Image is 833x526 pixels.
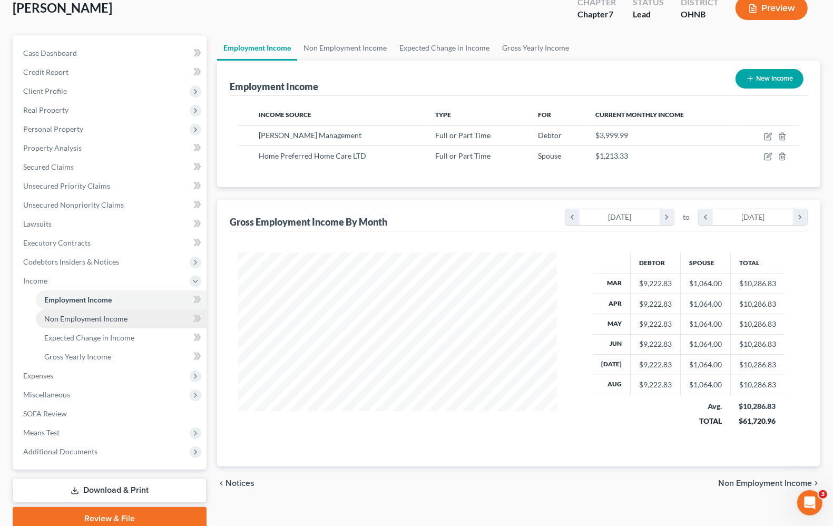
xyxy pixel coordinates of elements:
[593,375,631,395] th: Aug
[259,151,366,160] span: Home Preferred Home Care LTD
[15,44,207,63] a: Case Dashboard
[819,490,827,499] span: 3
[23,276,47,285] span: Income
[435,151,491,160] span: Full or Part Time
[23,371,53,380] span: Expenses
[15,139,207,158] a: Property Analysis
[730,355,785,375] td: $10,286.83
[793,209,807,225] i: chevron_right
[435,131,491,140] span: Full or Part Time
[739,416,776,426] div: $61,720.96
[718,479,820,488] button: Non Employment Income chevron_right
[639,359,672,370] div: $9,222.83
[730,294,785,314] td: $10,286.83
[596,151,629,160] span: $1,213.33
[639,339,672,349] div: $9,222.83
[689,359,722,370] div: $1,064.00
[538,131,562,140] span: Debtor
[435,111,451,119] span: Type
[23,238,91,247] span: Executory Contracts
[15,63,207,82] a: Credit Report
[596,131,629,140] span: $3,999.99
[23,219,52,228] span: Lawsuits
[577,8,616,21] div: Chapter
[730,375,785,395] td: $10,286.83
[639,319,672,329] div: $9,222.83
[609,9,613,19] span: 7
[15,404,207,423] a: SOFA Review
[23,181,110,190] span: Unsecured Priority Claims
[593,314,631,334] th: May
[44,333,134,342] span: Expected Change in Income
[259,131,361,140] span: [PERSON_NAME] Management
[593,334,631,354] th: Jun
[226,479,254,488] span: Notices
[538,111,551,119] span: For
[15,158,207,177] a: Secured Claims
[23,143,82,152] span: Property Analysis
[23,105,68,114] span: Real Property
[633,8,664,21] div: Lead
[812,479,820,488] i: chevron_right
[739,401,776,412] div: $10,286.83
[44,352,111,361] span: Gross Yearly Income
[259,111,311,119] span: Income Source
[565,209,580,225] i: chevron_left
[689,299,722,309] div: $1,064.00
[23,428,60,437] span: Means Test
[15,196,207,215] a: Unsecured Nonpriority Claims
[36,328,207,347] a: Expected Change in Income
[23,67,68,76] span: Credit Report
[496,35,575,61] a: Gross Yearly Income
[217,479,226,488] i: chevron_left
[689,379,722,390] div: $1,064.00
[15,233,207,252] a: Executory Contracts
[23,409,67,418] span: SOFA Review
[689,416,722,426] div: TOTAL
[230,216,387,228] div: Gross Employment Income By Month
[797,490,822,515] iframe: Intercom live chat
[23,447,97,456] span: Additional Documents
[596,111,684,119] span: Current Monthly Income
[23,86,67,95] span: Client Profile
[580,209,660,225] div: [DATE]
[230,80,318,93] div: Employment Income
[593,274,631,294] th: Mar
[730,274,785,294] td: $10,286.83
[593,294,631,314] th: Apr
[23,390,70,399] span: Miscellaneous
[680,252,730,274] th: Spouse
[660,209,674,225] i: chevron_right
[23,200,124,209] span: Unsecured Nonpriority Claims
[689,401,722,412] div: Avg.
[730,252,785,274] th: Total
[689,278,722,289] div: $1,064.00
[681,8,719,21] div: OHNB
[23,124,83,133] span: Personal Property
[36,347,207,366] a: Gross Yearly Income
[730,314,785,334] td: $10,286.83
[683,212,690,222] span: to
[689,339,722,349] div: $1,064.00
[44,295,112,304] span: Employment Income
[736,69,803,89] button: New Income
[718,479,812,488] span: Non Employment Income
[393,35,496,61] a: Expected Change in Income
[730,334,785,354] td: $10,286.83
[689,319,722,329] div: $1,064.00
[639,278,672,289] div: $9,222.83
[44,314,128,323] span: Non Employment Income
[15,215,207,233] a: Lawsuits
[699,209,713,225] i: chevron_left
[639,379,672,390] div: $9,222.83
[593,355,631,375] th: [DATE]
[217,479,254,488] button: chevron_left Notices
[297,35,393,61] a: Non Employment Income
[13,478,207,503] a: Download & Print
[538,151,561,160] span: Spouse
[23,257,119,266] span: Codebtors Insiders & Notices
[36,309,207,328] a: Non Employment Income
[630,252,680,274] th: Debtor
[36,290,207,309] a: Employment Income
[15,177,207,196] a: Unsecured Priority Claims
